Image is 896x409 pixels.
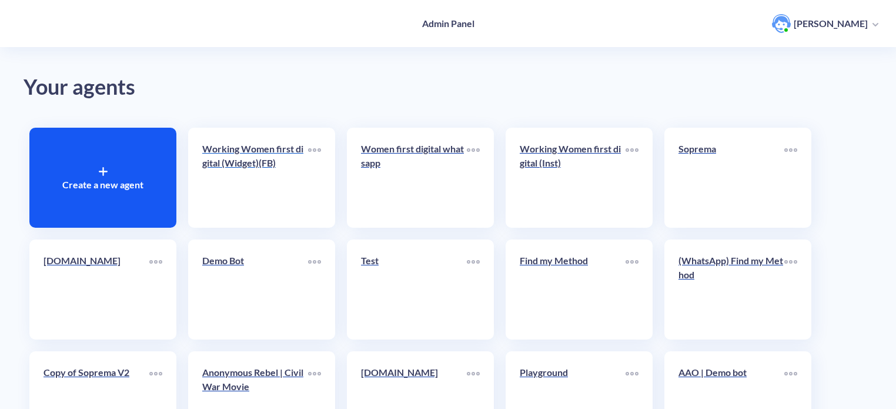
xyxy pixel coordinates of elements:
[44,254,149,325] a: [DOMAIN_NAME]
[202,142,308,214] a: Working Women first digital (Widget)(FB)
[202,254,308,325] a: Demo Bot
[361,254,467,325] a: Test
[361,365,467,380] p: [DOMAIN_NAME]
[678,254,784,325] a: (WhatsApp) Find my Method
[202,142,308,170] p: Working Women first digital (Widget)(FB)
[520,142,626,170] p: Working Women first digital (Inst)
[520,142,626,214] a: Working Women first digital (Inst)
[520,254,626,268] p: Find my Method
[678,365,784,380] p: AAO | Demo bot
[361,142,467,214] a: Women first digital whatsapp
[422,18,474,29] h4: Admin Panel
[794,17,868,30] p: [PERSON_NAME]
[678,142,784,156] p: Soprema
[361,254,467,268] p: Test
[678,142,784,214] a: Soprema
[202,365,308,394] p: Anonymous Rebel | Civil War Movie
[202,254,308,268] p: Demo Bot
[678,254,784,282] p: (WhatsApp) Find my Method
[520,365,626,380] p: Playground
[62,178,143,192] p: Create a new agent
[24,71,872,104] div: Your agents
[44,254,149,268] p: [DOMAIN_NAME]
[766,13,884,34] button: user photo[PERSON_NAME]
[772,14,791,33] img: user photo
[520,254,626,325] a: Find my Method
[361,142,467,170] p: Women first digital whatsapp
[44,365,149,380] p: Copy of Soprema V2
